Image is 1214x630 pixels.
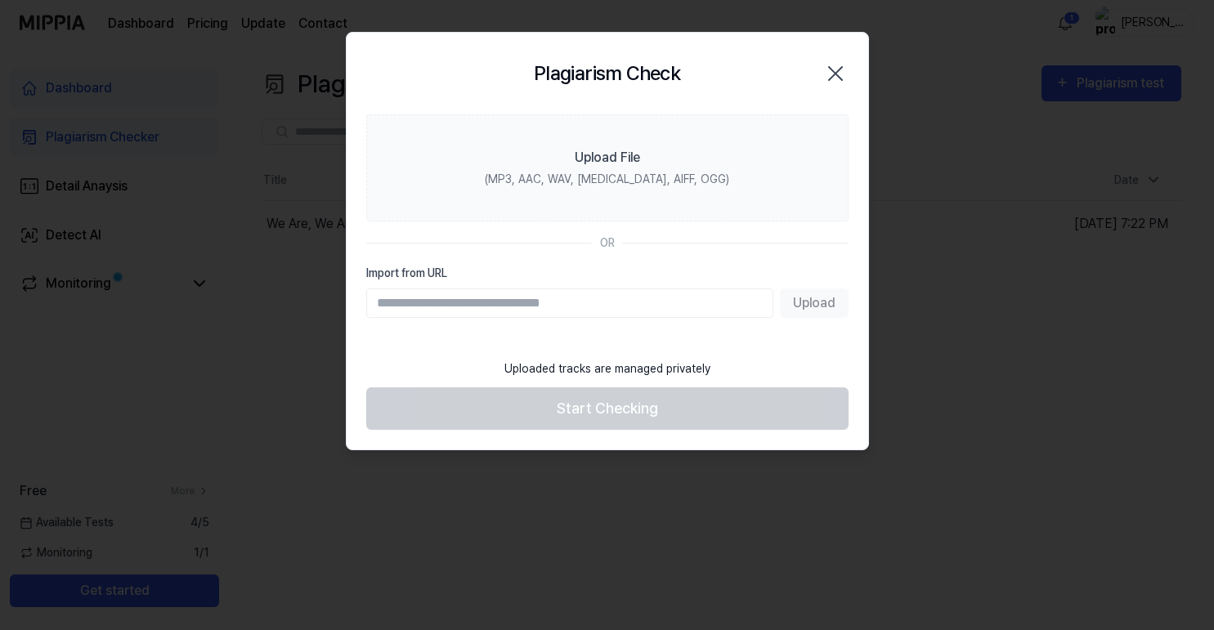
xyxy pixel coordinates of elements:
h2: Plagiarism Check [534,59,680,88]
label: Import from URL [366,265,849,282]
div: OR [600,235,615,252]
div: Uploaded tracks are managed privately [495,351,720,387]
div: Upload File [575,148,640,168]
div: (MP3, AAC, WAV, [MEDICAL_DATA], AIFF, OGG) [485,171,729,188]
